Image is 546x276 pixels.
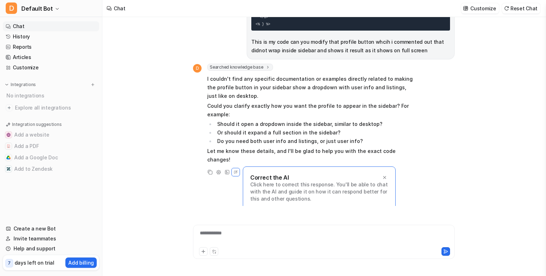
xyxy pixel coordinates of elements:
[470,5,496,12] p: Customize
[207,64,273,71] span: Searched knowledge base
[114,5,125,12] div: Chat
[3,152,99,163] button: Add a Google DocAdd a Google Doc
[3,140,99,152] button: Add a PDFAdd a PDF
[502,3,540,14] button: Reset Chat
[4,82,9,87] img: expand menu
[6,133,11,137] img: Add a website
[21,4,53,14] span: Default Bot
[3,244,99,254] a: Help and support
[207,102,415,119] p: Could you clarify exactly how you want the profile to appear in the sidebar? For example:
[461,3,499,14] button: Customize
[215,128,415,137] li: Or should it expand a full section in the sidebar?
[3,21,99,31] a: Chat
[250,174,289,181] p: Correct the AI
[6,167,11,171] img: Add to Zendesk
[215,137,415,145] li: Do you need both user info and listings, or just user info?
[4,90,99,101] div: No integrations
[463,6,468,11] img: customize
[3,63,99,73] a: Customize
[6,2,17,14] span: D
[3,234,99,244] a: Invite teammates
[15,102,96,113] span: Explore all integrations
[251,38,450,55] p: This is my code can you modify that profile button whcih i commented out that didnot wrap inside ...
[6,144,11,148] img: Add a PDF
[3,129,99,140] button: Add a websiteAdd a website
[6,155,11,160] img: Add a Google Doc
[12,121,61,128] p: Integration suggestions
[3,163,99,175] button: Add to ZendeskAdd to Zendesk
[3,42,99,52] a: Reports
[215,120,415,128] li: Should it open a dropdown inside the sidebar, similar to desktop?
[3,52,99,62] a: Articles
[207,147,415,164] p: Let me know these details, and I'll be glad to help you with the exact code changes!
[504,6,509,11] img: reset
[3,103,99,113] a: Explore all integrations
[8,260,11,266] p: 7
[3,32,99,42] a: History
[15,259,54,266] p: days left on trial
[11,82,36,87] p: Integrations
[3,81,38,88] button: Integrations
[65,258,97,268] button: Add billing
[68,259,94,266] p: Add billing
[207,75,415,100] p: I couldn't find any specific documentation or examples directly related to making the profile but...
[90,82,95,87] img: menu_add.svg
[193,64,202,73] span: D
[3,224,99,234] a: Create a new Bot
[250,181,388,202] p: Click here to correct this response. You'll be able to chat with the AI and guide it on how it ca...
[6,104,13,111] img: explore all integrations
